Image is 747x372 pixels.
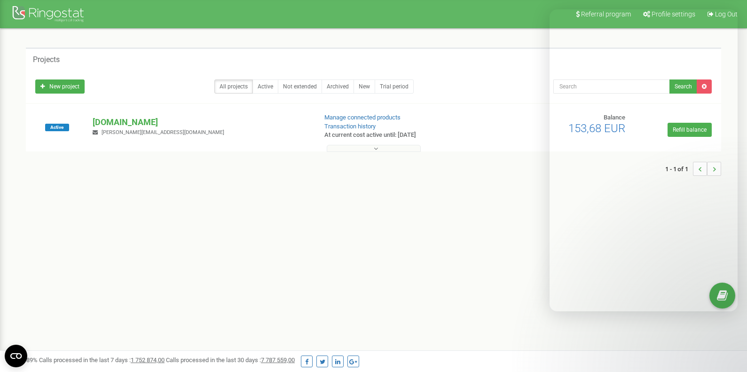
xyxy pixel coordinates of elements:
a: All projects [214,79,253,94]
a: New project [35,79,85,94]
a: Archived [322,79,354,94]
u: 7 787 559,00 [261,356,295,364]
a: Not extended [278,79,322,94]
u: 1 752 874,00 [131,356,165,364]
a: Active [252,79,278,94]
h5: Projects [33,55,60,64]
a: Trial period [375,79,414,94]
p: [DOMAIN_NAME] [93,116,309,128]
a: Manage connected products [324,114,401,121]
a: Transaction history [324,123,376,130]
span: [PERSON_NAME][EMAIL_ADDRESS][DOMAIN_NAME] [102,129,224,135]
span: Calls processed in the last 30 days : [166,356,295,364]
iframe: Intercom live chat [550,9,738,311]
span: Calls processed in the last 7 days : [39,356,165,364]
iframe: Intercom live chat [715,319,738,341]
button: Open CMP widget [5,345,27,367]
span: Active [45,124,69,131]
a: New [354,79,375,94]
p: At current cost active until: [DATE] [324,131,483,140]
